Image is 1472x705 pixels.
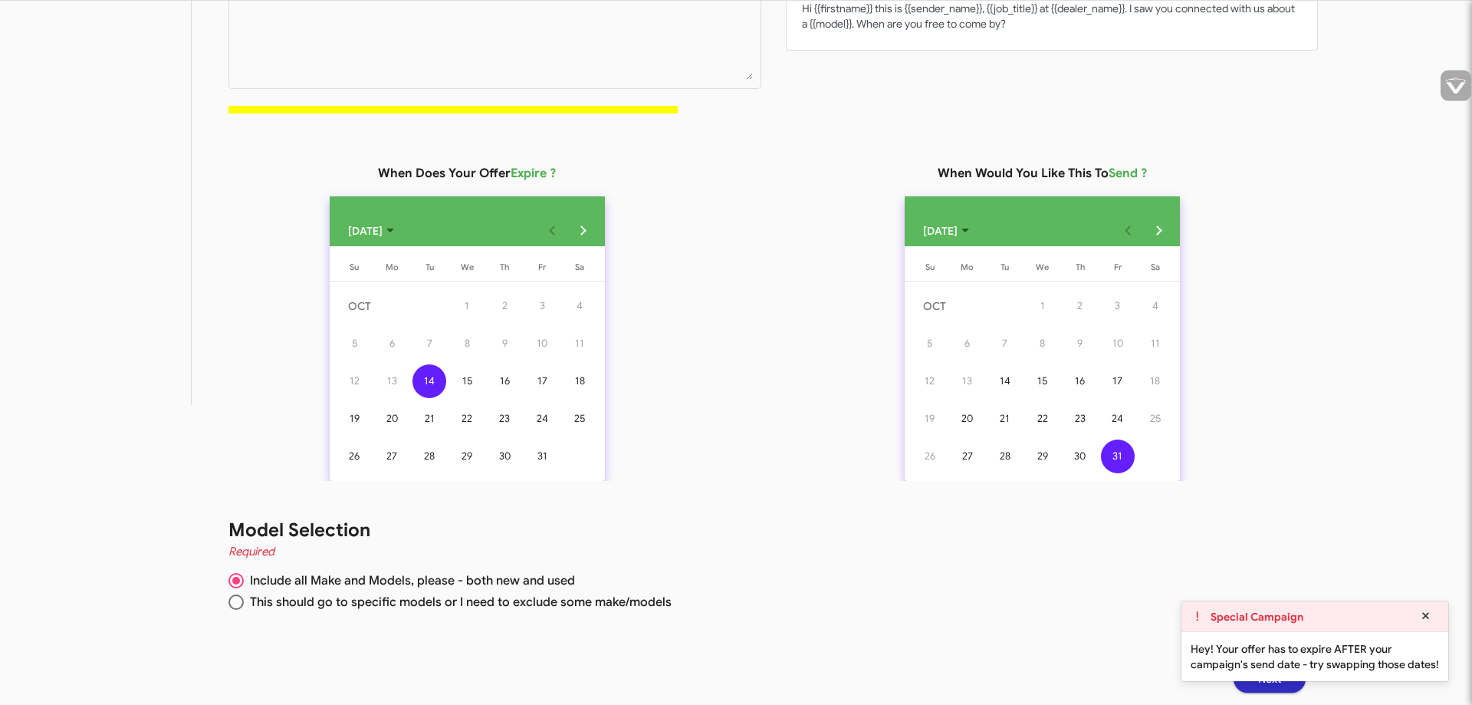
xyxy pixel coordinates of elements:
button: October 14, 2025 [411,362,449,400]
button: October 3, 2025 [524,287,561,324]
div: 13 [951,364,984,398]
span: We [461,262,474,272]
span: Su [350,262,359,272]
div: 9 [1063,327,1097,361]
span: This should go to specific models or I need to exclude some make/models [244,595,672,610]
span: Fr [538,262,546,272]
div: 30 [1063,440,1097,473]
button: October 31, 2025 [1099,437,1136,475]
button: October 13, 2025 [373,362,411,400]
button: Next month [568,216,599,246]
div: 12 [913,364,947,398]
button: Previous month [537,216,568,246]
button: October 24, 2025 [524,400,561,437]
button: October 26, 2025 [911,437,948,475]
button: Previous month [1112,216,1143,246]
div: 7 [988,327,1022,361]
span: Send ? [1109,166,1147,181]
button: October 6, 2025 [948,324,986,362]
button: October 19, 2025 [911,400,948,437]
div: 17 [1101,364,1135,398]
button: October 8, 2025 [449,324,486,362]
div: 26 [913,440,947,473]
button: October 22, 2025 [1024,400,1061,437]
button: October 30, 2025 [486,437,524,475]
span: Expire ? [511,166,556,181]
div: 18 [1138,364,1172,398]
button: October 31, 2025 [524,437,561,475]
div: 3 [1101,289,1135,323]
div: 1 [1026,289,1060,323]
div: 13 [375,364,409,398]
div: 11 [563,327,596,361]
div: 26 [337,440,371,473]
span: Sa [1151,262,1160,272]
div: 22 [450,402,484,436]
div: 8 [450,327,484,361]
span: [DATE] [348,217,383,245]
button: October 25, 2025 [561,400,599,437]
button: October 23, 2025 [486,400,524,437]
div: 23 [1063,402,1097,436]
div: 6 [375,327,409,361]
div: 12 [337,364,371,398]
span: Sa [575,262,584,272]
button: October 29, 2025 [449,437,486,475]
button: October 21, 2025 [411,400,449,437]
button: October 11, 2025 [561,324,599,362]
button: October 28, 2025 [986,437,1024,475]
button: October 10, 2025 [1099,324,1136,362]
div: 5 [337,327,371,361]
span: Th [500,262,509,272]
div: 5 [913,327,947,361]
button: October 14, 2025 [986,362,1024,400]
div: 28 [412,440,446,473]
button: October 6, 2025 [373,324,411,362]
button: October 19, 2025 [336,400,373,437]
button: Choose month and year [336,216,406,246]
span: Su [925,262,935,272]
button: October 28, 2025 [411,437,449,475]
div: 2 [488,289,521,323]
span: We [1036,262,1049,272]
button: October 13, 2025 [948,362,986,400]
button: October 5, 2025 [911,324,948,362]
h3: When Does Your Offer [378,163,556,184]
h1: Model Selection [228,518,1281,542]
div: 15 [450,364,484,398]
span: [DATE] [923,217,958,245]
button: October 4, 2025 [1136,287,1174,324]
button: October 26, 2025 [336,437,373,475]
button: October 17, 2025 [524,362,561,400]
button: October 9, 2025 [1061,324,1099,362]
div: 24 [525,402,559,436]
button: October 25, 2025 [1136,400,1174,437]
button: October 1, 2025 [1024,287,1061,324]
span: Include all Make and Models, please - both new and used [244,573,575,588]
div: 17 [525,364,559,398]
div: 29 [1026,440,1060,473]
button: October 1, 2025 [449,287,486,324]
button: October 23, 2025 [1061,400,1099,437]
button: October 2, 2025 [1061,287,1099,324]
div: 1 [450,289,484,323]
div: 10 [525,327,559,361]
div: Hey! Your offer has to expire AFTER your campaign's send date - try swapping those dates! [1181,632,1448,681]
div: 4 [563,289,596,323]
button: October 12, 2025 [911,362,948,400]
div: 31 [525,440,559,473]
div: 18 [563,364,596,398]
h4: Required [228,542,1281,561]
div: 19 [913,402,947,436]
div: 11 [1138,327,1172,361]
div: 6 [951,327,984,361]
div: 8 [1026,327,1060,361]
div: 31 [1101,440,1135,473]
td: OCT [336,287,449,324]
div: 29 [450,440,484,473]
strong: Special Campaign [1211,609,1303,624]
div: 7 [412,327,446,361]
div: 14 [412,364,446,398]
button: October 16, 2025 [1061,362,1099,400]
h3: When Would You Like This To [938,163,1147,184]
